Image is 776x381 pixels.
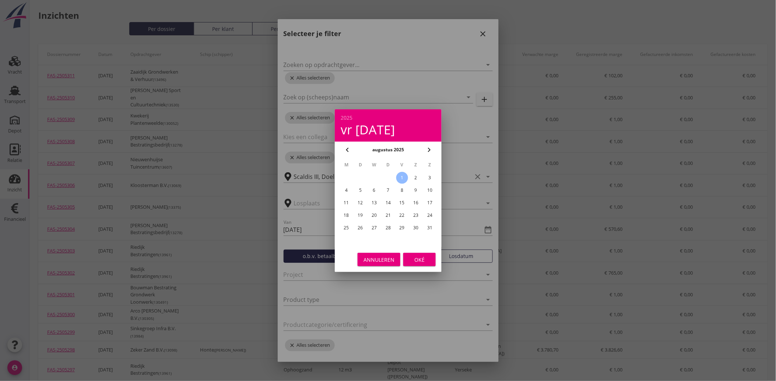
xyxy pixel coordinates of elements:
[358,253,400,266] button: Annuleren
[410,209,422,221] button: 23
[382,222,394,234] button: 28
[410,197,422,209] button: 16
[395,159,408,171] th: V
[340,159,353,171] th: M
[423,159,436,171] th: Z
[424,222,436,234] button: 31
[382,184,394,196] button: 7
[368,159,381,171] th: W
[410,172,422,184] button: 2
[424,209,436,221] button: 24
[364,255,394,263] div: Annuleren
[354,159,367,171] th: D
[354,209,366,221] button: 19
[382,209,394,221] button: 21
[340,184,352,196] button: 4
[368,184,380,196] button: 6
[340,197,352,209] button: 11
[396,197,408,209] button: 15
[354,184,366,196] button: 5
[403,253,436,266] button: Oké
[424,197,436,209] button: 17
[424,172,436,184] button: 3
[424,184,436,196] button: 10
[382,197,394,209] button: 14
[409,255,430,263] div: Oké
[368,222,380,234] button: 27
[396,209,408,221] button: 22
[368,209,380,221] button: 20
[382,159,395,171] th: D
[340,222,352,234] button: 25
[368,197,380,209] button: 13
[396,222,408,234] button: 29
[410,222,422,234] button: 30
[396,184,408,196] button: 8
[425,145,433,154] i: chevron_right
[370,144,406,155] button: augustus 2025
[341,115,436,120] div: 2025
[343,145,352,154] i: chevron_left
[410,184,422,196] button: 9
[354,222,366,234] button: 26
[409,159,422,171] th: Z
[396,172,408,184] button: 1
[354,197,366,209] button: 12
[340,209,352,221] button: 18
[341,123,436,136] div: vr [DATE]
